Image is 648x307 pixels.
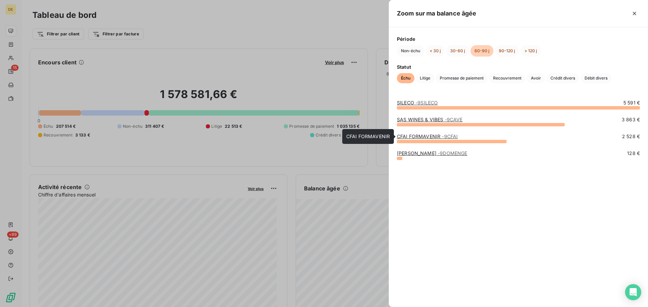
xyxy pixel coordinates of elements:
span: 3 863 € [622,116,640,123]
a: SAS WINES & VIBES [397,117,463,122]
button: 30-60 j [446,45,469,57]
button: Échu [397,73,414,83]
button: Débit divers [580,73,612,83]
span: 128 € [627,150,640,157]
span: 2 528 € [622,133,640,140]
span: Période [397,35,640,42]
div: Open Intercom Messenger [625,284,641,300]
span: 5 591 € [623,99,640,106]
button: Crédit divers [546,73,579,83]
button: Non-échu [397,45,424,57]
span: - 9SILECO [415,100,438,105]
span: - 9CAVE [445,117,463,122]
a: [PERSON_NAME] [397,150,467,156]
a: SILECO [397,100,438,105]
button: 60-90 j [470,45,493,57]
button: 90-120 j [495,45,519,57]
button: Promesse de paiement [436,73,488,83]
span: - 9CFAI [442,133,458,139]
span: - 9DOMENGE [438,150,467,156]
span: CFAI FORMAVENIR [346,133,390,139]
button: Recouvrement [489,73,525,83]
h5: Zoom sur ma balance âgée [397,9,477,18]
button: > 120 j [520,45,541,57]
button: < 30 j [426,45,445,57]
a: CFAI FORMAVENIR [397,133,458,139]
button: Litige [416,73,434,83]
span: Statut [397,63,640,70]
button: Avoir [527,73,545,83]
